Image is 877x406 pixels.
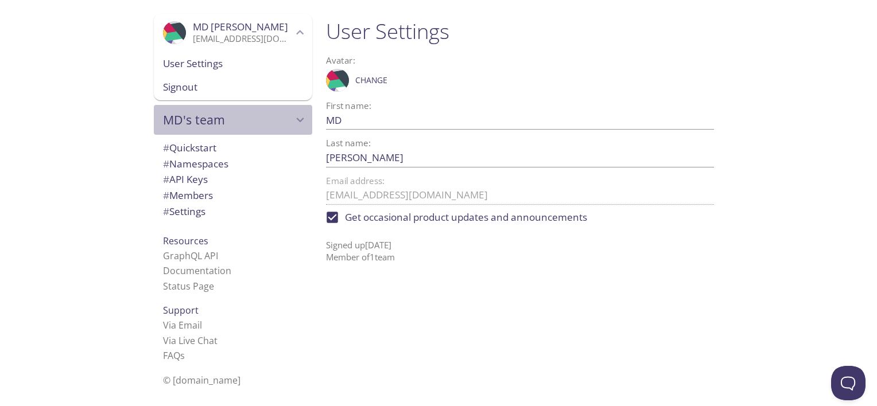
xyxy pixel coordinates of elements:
span: Resources [163,235,208,247]
div: User Settings [154,52,312,76]
iframe: Help Scout Beacon - Open [831,366,866,400]
span: User Settings [163,56,303,71]
span: MD's team [163,112,293,128]
div: Namespaces [154,156,312,172]
div: MD's team [154,105,312,135]
p: [EMAIL_ADDRESS][DOMAIN_NAME] [193,33,293,45]
div: MD Muneef [154,14,312,52]
span: # [163,173,169,186]
a: FAQ [163,349,185,362]
span: © [DOMAIN_NAME] [163,374,240,387]
p: Signed up [DATE] Member of 1 team [326,230,714,264]
span: MD [PERSON_NAME] [193,20,288,33]
label: Avatar: [326,56,668,65]
span: API Keys [163,173,208,186]
span: Change [355,73,387,87]
span: Get occasional product updates and announcements [345,210,587,225]
label: Email address: [326,177,385,185]
span: # [163,157,169,170]
span: s [180,349,185,362]
a: Via Live Chat [163,334,218,347]
span: Namespaces [163,157,228,170]
a: Via Email [163,319,202,331]
span: Quickstart [163,141,216,154]
span: Settings [163,205,205,218]
span: Signout [163,80,303,95]
label: Last name: [326,139,371,147]
span: # [163,205,169,218]
a: Documentation [163,264,231,277]
span: Support [163,304,199,317]
a: Status Page [163,280,214,292]
button: Change [352,71,390,89]
label: First name: [326,101,371,110]
div: Signout [154,75,312,100]
h1: User Settings [326,18,714,44]
div: Team Settings [154,204,312,220]
div: API Keys [154,171,312,188]
span: Members [163,189,213,202]
div: Members [154,188,312,204]
span: # [163,141,169,154]
div: Quickstart [154,140,312,156]
span: # [163,189,169,202]
a: GraphQL API [163,249,218,262]
div: Contact us if you need to change your email [326,177,714,205]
